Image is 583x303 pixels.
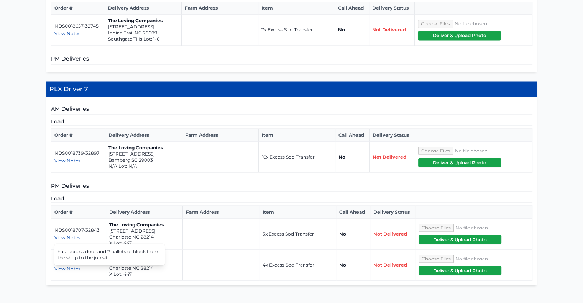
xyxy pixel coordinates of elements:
[108,157,179,163] p: Bamberg SC 29003
[109,271,179,277] p: X Lot: 447
[54,23,102,29] p: NDS0018657-32745
[108,24,178,30] p: [STREET_ADDRESS]
[419,235,501,244] button: Deliver & Upload Photo
[373,231,407,236] span: Not Delivered
[108,36,178,42] p: Southgate THs Lot: 1-6
[373,262,407,267] span: Not Delivered
[182,129,259,141] th: Farm Address
[51,206,106,218] th: Order #
[418,158,501,167] button: Deliver & Upload Photo
[339,231,346,236] strong: No
[54,157,80,163] span: View Notes
[51,105,532,114] h5: AM Deliveries
[108,151,179,157] p: [STREET_ADDRESS]
[373,154,406,159] span: Not Delivered
[181,2,258,15] th: Farm Address
[51,117,532,125] h5: Load 1
[108,30,178,36] p: Indian Trail NC 28079
[109,265,179,271] p: Charlotte NC 28214
[108,163,179,169] p: N/A Lot: N/A
[51,182,532,191] h5: PM Deliveries
[335,2,369,15] th: Call Ahead
[418,31,501,40] button: Deliver & Upload Photo
[369,2,414,15] th: Delivery Status
[54,227,103,233] p: NDS0018707-32843
[259,249,336,280] td: 4x Excess Sod Transfer
[51,194,532,202] h5: Load 1
[105,129,182,141] th: Delivery Address
[109,234,179,240] p: Charlotte NC 28214
[182,206,259,218] th: Farm Address
[259,218,336,249] td: 3x Excess Sod Transfer
[108,18,178,24] p: The Loving Companies
[54,31,80,36] span: View Notes
[109,240,179,246] p: X Lot: 447
[419,266,501,275] button: Deliver & Upload Photo
[106,206,182,218] th: Delivery Address
[54,150,102,156] p: NDS0018739-32897
[109,221,179,228] p: The Loving Companies
[370,129,415,141] th: Delivery Status
[51,55,532,64] h5: PM Deliveries
[54,265,80,271] span: View Notes
[109,228,179,234] p: [STREET_ADDRESS]
[105,2,181,15] th: Delivery Address
[51,129,105,141] th: Order #
[108,144,179,151] p: The Loving Companies
[338,154,345,159] strong: No
[258,2,335,15] th: Item
[372,27,406,33] span: Not Delivered
[54,245,165,264] div: haul access door and 2 pallets of block from the shop to the job site
[338,27,345,33] strong: No
[258,15,335,46] td: 7x Excess Sod Transfer
[259,129,335,141] th: Item
[54,234,80,240] span: View Notes
[259,206,336,218] th: Item
[335,129,370,141] th: Call Ahead
[51,2,105,15] th: Order #
[339,262,346,267] strong: No
[370,206,415,218] th: Delivery Status
[336,206,370,218] th: Call Ahead
[46,81,537,97] h4: RLX Driver 7
[259,141,335,172] td: 16x Excess Sod Transfer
